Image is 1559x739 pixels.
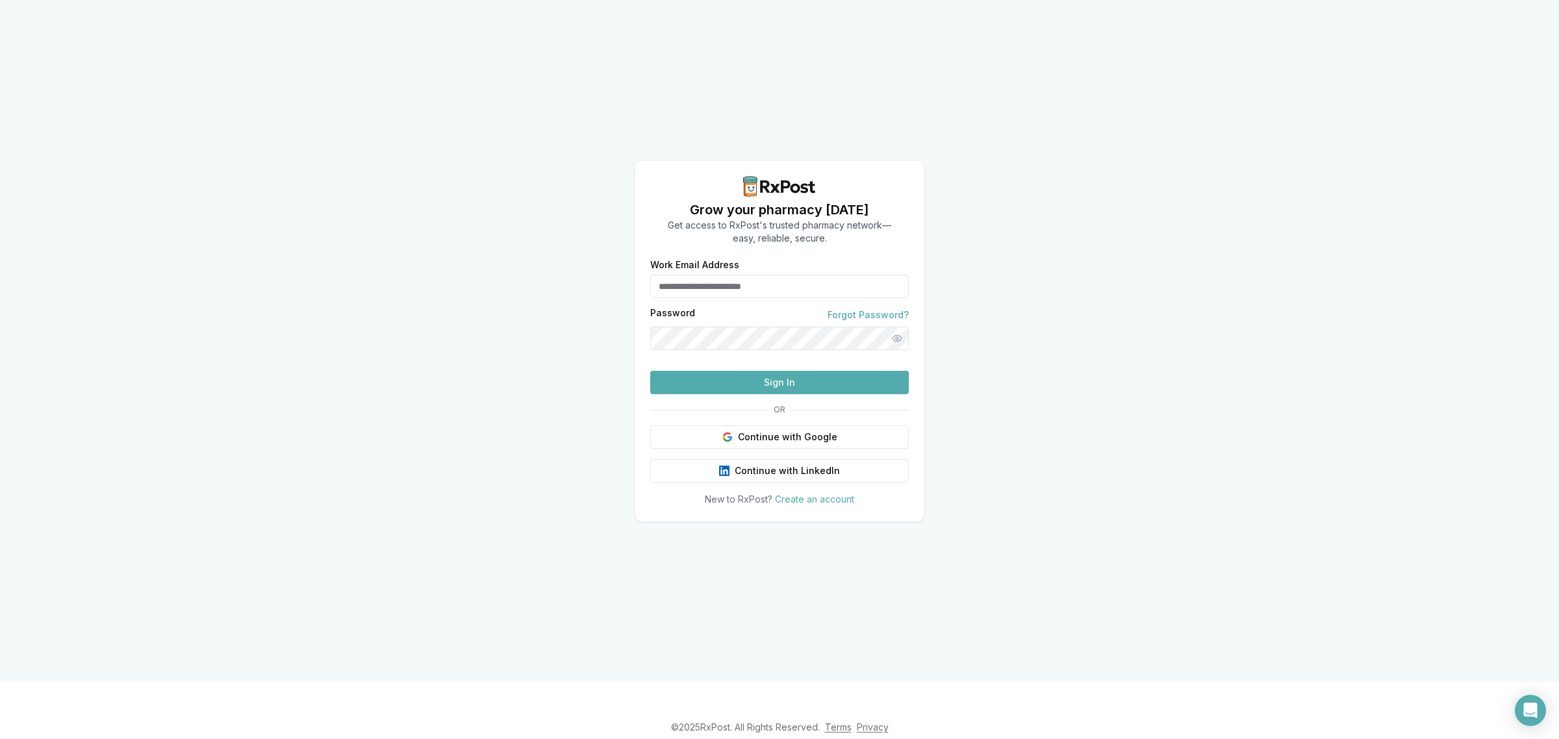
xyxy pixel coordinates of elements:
span: New to RxPost? [705,494,772,505]
img: LinkedIn [719,466,729,476]
a: Create an account [775,494,854,505]
label: Work Email Address [650,260,909,269]
label: Password [650,308,695,321]
img: Google [722,432,733,442]
button: Sign In [650,371,909,394]
a: Forgot Password? [828,308,909,321]
a: Privacy [857,721,889,733]
a: Terms [825,721,852,733]
button: Show password [885,327,909,350]
button: Continue with Google [650,425,909,449]
p: Get access to RxPost's trusted pharmacy network— easy, reliable, secure. [668,219,891,245]
img: RxPost Logo [738,176,821,197]
button: Continue with LinkedIn [650,459,909,482]
span: OR [768,405,791,415]
div: Open Intercom Messenger [1515,695,1546,726]
h1: Grow your pharmacy [DATE] [668,201,891,219]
